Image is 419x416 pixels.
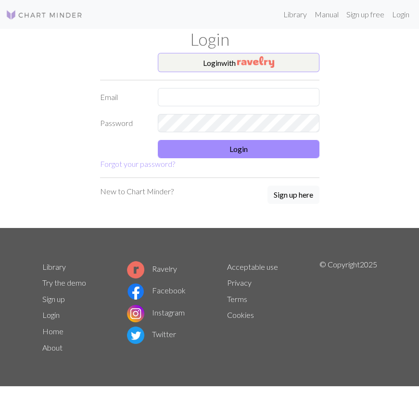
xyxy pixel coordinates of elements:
a: Login [388,5,413,24]
a: Twitter [127,329,176,339]
a: Library [42,262,66,271]
img: Ravelry [237,56,274,68]
label: Email [94,88,152,106]
img: Ravelry logo [127,261,144,278]
img: Twitter logo [127,327,144,344]
a: Sign up free [343,5,388,24]
a: Cookies [227,310,254,319]
a: Sign up [42,294,65,303]
a: Terms [227,294,247,303]
p: New to Chart Minder? [100,186,174,197]
a: Login [42,310,60,319]
img: Logo [6,9,83,21]
button: Loginwith [158,53,319,72]
p: © Copyright 2025 [319,259,377,356]
label: Password [94,114,152,132]
a: Instagram [127,308,185,317]
a: Ravelry [127,264,177,273]
button: Login [158,140,319,158]
a: Privacy [227,278,252,287]
a: Manual [311,5,343,24]
img: Instagram logo [127,305,144,322]
button: Sign up here [267,186,319,204]
a: Acceptable use [227,262,278,271]
a: Library [279,5,311,24]
a: Home [42,327,63,336]
a: Forgot your password? [100,159,175,168]
a: Facebook [127,286,186,295]
a: Sign up here [267,186,319,205]
a: About [42,343,63,352]
h1: Login [37,29,383,49]
img: Facebook logo [127,283,144,300]
a: Try the demo [42,278,86,287]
